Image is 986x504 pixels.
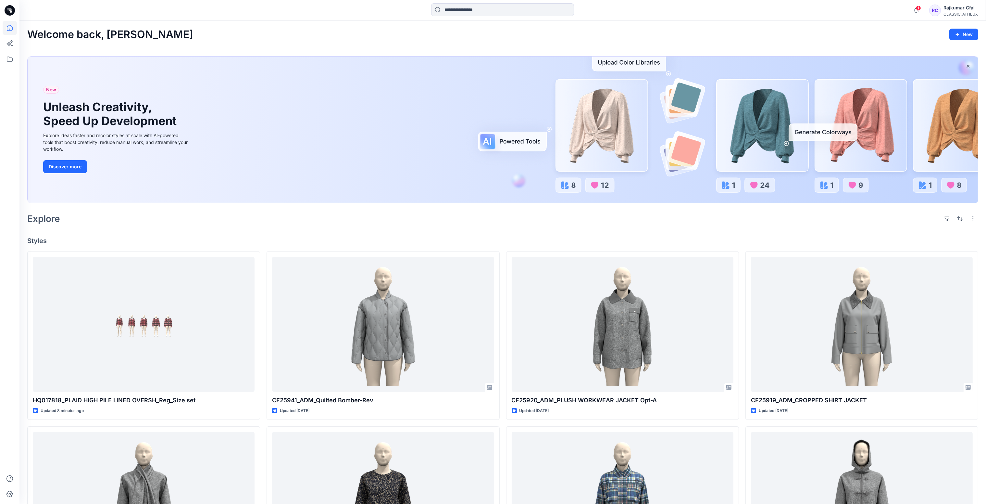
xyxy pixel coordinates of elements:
[929,5,941,16] div: RC
[43,100,180,128] h1: Unleash Creativity, Speed Up Development
[759,407,788,414] p: Updated [DATE]
[280,407,309,414] p: Updated [DATE]
[33,396,255,405] p: HQ017818_PLAID HIGH PILE LINED OVERSH_Reg_Size set
[46,86,56,94] span: New
[916,6,921,11] span: 1
[272,257,494,392] a: CF25941_ADM_Quilted Bomber-Rev
[751,396,973,405] p: CF25919_ADM_CROPPED SHIRT JACKET
[512,396,733,405] p: CF25920_ADM_PLUSH WORKWEAR JACKET Opt-A
[943,4,978,12] div: Rajkumar Cfai
[43,160,87,173] button: Discover more
[27,213,60,224] h2: Explore
[949,29,978,40] button: New
[519,407,549,414] p: Updated [DATE]
[33,257,255,392] a: HQ017818_PLAID HIGH PILE LINED OVERSH_Reg_Size set
[27,29,193,41] h2: Welcome back, [PERSON_NAME]
[43,132,189,152] div: Explore ideas faster and recolor styles at scale with AI-powered tools that boost creativity, red...
[751,257,973,392] a: CF25919_ADM_CROPPED SHIRT JACKET
[943,12,978,17] div: CLASSIC_ATHLUX
[272,396,494,405] p: CF25941_ADM_Quilted Bomber-Rev
[43,160,189,173] a: Discover more
[27,237,978,245] h4: Styles
[41,407,84,414] p: Updated 8 minutes ago
[512,257,733,392] a: CF25920_ADM_PLUSH WORKWEAR JACKET Opt-A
